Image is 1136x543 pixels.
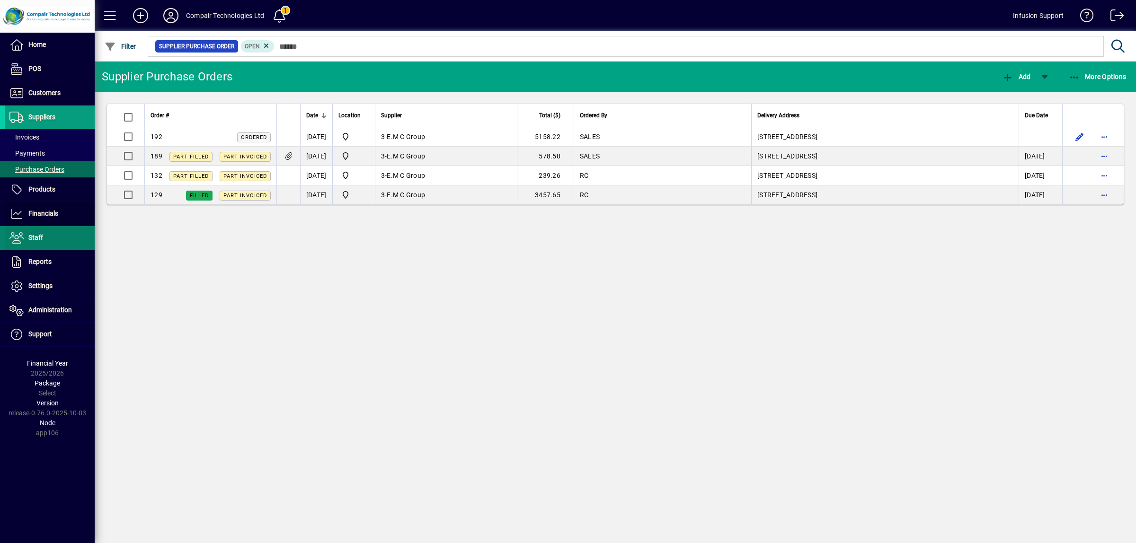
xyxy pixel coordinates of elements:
[580,133,600,140] span: SALES
[5,226,95,250] a: Staff
[151,110,271,121] div: Order #
[28,258,52,265] span: Reports
[1069,73,1127,80] span: More Options
[5,57,95,81] a: POS
[1097,187,1112,202] button: More options
[375,166,517,185] td: -
[5,202,95,226] a: Financials
[173,173,209,179] span: Part Filled
[338,131,369,142] span: Compair Technologies Ltd
[105,43,136,50] span: Filter
[9,149,45,157] span: Payments
[1073,2,1094,33] a: Knowledge Base
[5,145,95,161] a: Payments
[306,110,327,121] div: Date
[580,172,589,179] span: RC
[223,154,267,160] span: Part Invoiced
[338,170,369,181] span: Compair Technologies Ltd
[338,110,361,121] span: Location
[223,193,267,199] span: Part Invoiced
[338,189,369,201] span: Compair Technologies Ltd
[387,172,425,179] span: E.M C Group
[539,110,560,121] span: Total ($)
[375,147,517,166] td: -
[338,150,369,162] span: Compair Technologies Ltd
[9,166,64,173] span: Purchase Orders
[102,38,139,55] button: Filter
[5,250,95,274] a: Reports
[28,185,55,193] span: Products
[1013,8,1064,23] div: Infusion Support
[306,110,318,121] span: Date
[241,134,267,140] span: Ordered
[28,306,72,314] span: Administration
[387,191,425,199] span: E.M C Group
[517,127,574,147] td: 5158.22
[151,191,162,199] span: 129
[300,127,332,147] td: [DATE]
[381,172,385,179] span: 3
[751,166,1019,185] td: [STREET_ADDRESS]
[751,147,1019,166] td: [STREET_ADDRESS]
[300,147,332,166] td: [DATE]
[1002,73,1030,80] span: Add
[381,152,385,160] span: 3
[1019,166,1062,185] td: [DATE]
[1097,149,1112,164] button: More options
[40,419,55,427] span: Node
[151,133,162,140] span: 192
[125,7,156,24] button: Add
[190,193,209,199] span: Filled
[1097,168,1112,183] button: More options
[5,129,95,145] a: Invoices
[5,178,95,201] a: Products
[1019,147,1062,166] td: [DATE]
[300,166,332,185] td: [DATE]
[517,147,574,166] td: 578.50
[381,191,385,199] span: 3
[151,110,169,121] span: Order #
[580,152,600,160] span: SALES
[517,166,574,185] td: 239.26
[523,110,569,121] div: Total ($)
[580,191,589,199] span: RC
[27,359,68,367] span: Financial Year
[757,110,799,121] span: Delivery Address
[1025,110,1048,121] span: Due Date
[381,110,511,121] div: Supplier
[156,7,186,24] button: Profile
[1072,129,1087,144] button: Edit
[751,185,1019,204] td: [STREET_ADDRESS]
[5,323,95,346] a: Support
[375,127,517,147] td: -
[580,110,745,121] div: Ordered By
[9,133,39,141] span: Invoices
[1097,129,1112,144] button: More options
[35,379,60,387] span: Package
[28,113,55,121] span: Suppliers
[245,43,260,50] span: Open
[1019,185,1062,204] td: [DATE]
[102,69,232,84] div: Supplier Purchase Orders
[1103,2,1124,33] a: Logout
[28,330,52,338] span: Support
[381,133,385,140] span: 3
[159,42,234,51] span: Supplier Purchase Order
[223,173,267,179] span: Part Invoiced
[5,33,95,57] a: Home
[186,8,264,23] div: Compair Technologies Ltd
[5,274,95,298] a: Settings
[5,161,95,177] a: Purchase Orders
[28,89,61,96] span: Customers
[375,185,517,204] td: -
[1025,110,1056,121] div: Due Date
[36,399,59,407] span: Version
[28,234,43,241] span: Staff
[381,110,402,121] span: Supplier
[151,172,162,179] span: 132
[517,185,574,204] td: 3457.65
[338,110,369,121] div: Location
[1066,68,1129,85] button: More Options
[241,40,275,53] mat-chip: Completion Status: Open
[28,65,41,72] span: POS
